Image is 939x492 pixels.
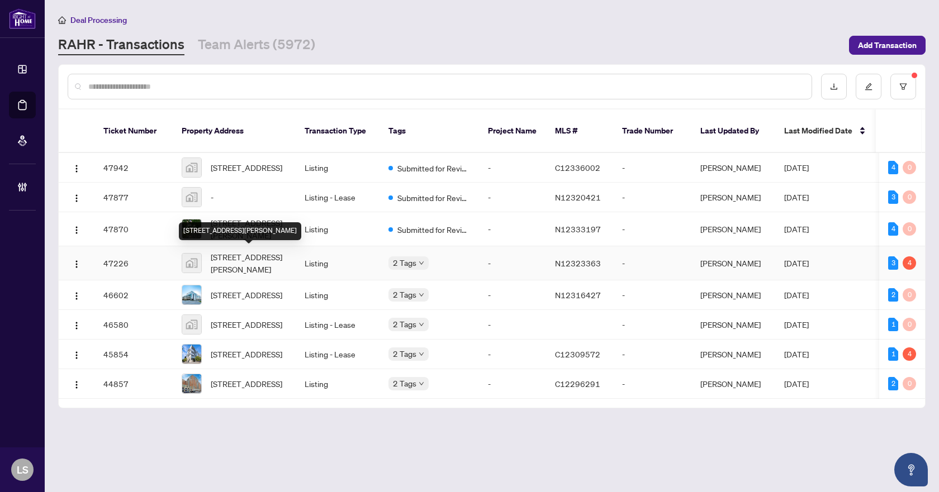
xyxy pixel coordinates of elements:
div: 2 [888,288,898,302]
div: 0 [903,222,916,236]
td: Listing [296,280,380,310]
span: [STREET_ADDRESS] [211,161,282,174]
span: [DATE] [784,379,809,389]
span: [DATE] [784,319,809,329]
td: - [479,212,546,246]
span: edit [865,83,872,90]
div: 0 [903,190,916,204]
div: 3 [888,256,898,270]
img: thumbnail-img [182,315,201,334]
button: Logo [68,286,86,304]
th: Trade Number [613,109,691,153]
button: Logo [68,254,86,272]
span: [DATE] [784,192,809,202]
span: download [830,83,838,90]
a: RAHR - Transactions [58,35,184,55]
span: 2 Tags [393,256,416,269]
button: Logo [68,375,86,393]
span: 2 Tags [393,377,416,390]
div: 1 [888,318,898,331]
th: Tags [380,109,479,153]
img: thumbnail-img [182,219,201,238]
div: 4 [903,256,916,270]
span: 2 Tags [393,318,416,331]
img: Logo [72,226,81,235]
td: [PERSON_NAME] [691,183,775,212]
span: [DATE] [784,258,809,268]
td: [PERSON_NAME] [691,369,775,399]
th: Transaction Type [296,109,380,153]
span: [STREET_ADDRESS] [211,318,282,331]
button: Logo [68,188,86,206]
span: [STREET_ADDRESS][PERSON_NAME] [211,251,287,275]
td: Listing - Lease [296,310,380,340]
img: Logo [72,164,81,173]
span: N12320421 [555,192,601,202]
span: N12323363 [555,258,601,268]
td: 45854 [94,340,173,369]
span: 2 Tags [393,288,416,301]
td: 44857 [94,369,173,399]
span: [STREET_ADDRESS] [211,289,282,301]
img: Logo [72,194,81,203]
td: 47870 [94,212,173,246]
span: Last Modified Date [784,125,852,137]
span: [STREET_ADDRESS] [211,348,282,360]
td: - [479,280,546,310]
button: Logo [68,316,86,333]
img: thumbnail-img [182,188,201,207]
td: - [613,280,691,310]
span: C12296291 [555,379,600,389]
img: logo [9,8,36,29]
td: - [613,340,691,369]
td: - [479,310,546,340]
button: Logo [68,159,86,176]
img: Logo [72,321,81,330]
button: edit [856,74,881,99]
span: C12309572 [555,349,600,359]
div: 4 [903,347,916,361]
td: 46602 [94,280,173,310]
span: [STREET_ADDRESS][PERSON_NAME] [211,217,287,241]
td: - [613,310,691,340]
span: Submitted for Review [397,192,470,204]
th: Ticket Number [94,109,173,153]
span: filter [899,83,907,90]
span: [DATE] [784,224,809,234]
th: Last Modified Date [775,109,876,153]
span: home [58,16,66,24]
td: - [479,183,546,212]
td: 47942 [94,153,173,183]
div: 0 [903,318,916,331]
button: filter [890,74,916,99]
td: [PERSON_NAME] [691,340,775,369]
img: Logo [72,260,81,269]
td: - [613,246,691,280]
img: thumbnail-img [182,374,201,393]
div: 1 [888,347,898,361]
span: down [419,351,424,357]
button: Add Transaction [849,36,926,55]
td: 46580 [94,310,173,340]
td: - [479,369,546,399]
span: LS [17,462,29,477]
td: [PERSON_NAME] [691,153,775,183]
div: 0 [903,161,916,174]
div: 2 [888,377,898,390]
div: [STREET_ADDRESS][PERSON_NAME] [179,222,301,240]
span: [STREET_ADDRESS] [211,378,282,390]
img: Logo [72,351,81,360]
td: Listing - Lease [296,183,380,212]
span: Add Transaction [858,36,917,54]
th: Property Address [173,109,296,153]
th: MLS # [546,109,613,153]
td: [PERSON_NAME] [691,310,775,340]
td: [PERSON_NAME] [691,246,775,280]
div: 3 [888,190,898,204]
td: - [613,212,691,246]
span: 2 Tags [393,347,416,360]
th: Last Updated By [691,109,775,153]
span: [DATE] [784,349,809,359]
div: 4 [888,161,898,174]
img: Logo [72,292,81,300]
